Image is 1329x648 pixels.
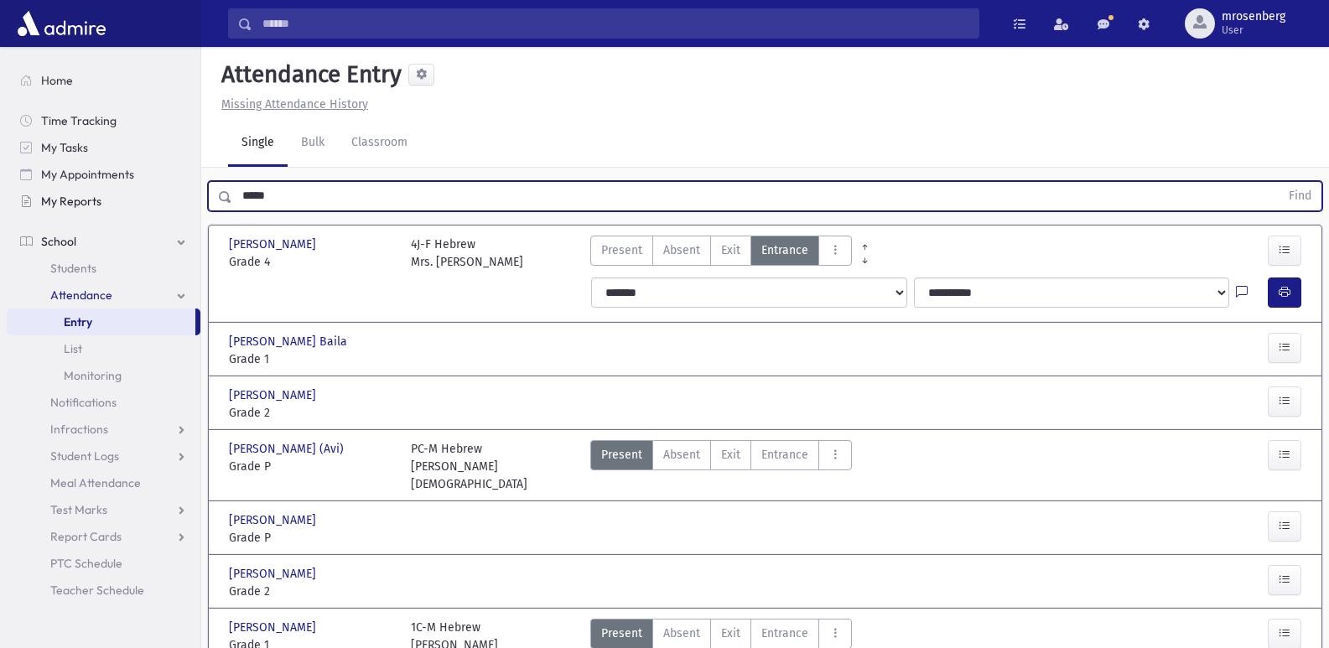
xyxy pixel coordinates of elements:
[64,341,82,356] span: List
[7,389,200,416] a: Notifications
[229,236,319,253] span: [PERSON_NAME]
[41,194,101,209] span: My Reports
[41,234,76,249] span: School
[229,458,394,475] span: Grade P
[7,282,200,308] a: Attendance
[7,362,200,389] a: Monitoring
[50,475,141,490] span: Meal Attendance
[229,333,350,350] span: [PERSON_NAME] Baila
[7,134,200,161] a: My Tasks
[229,253,394,271] span: Grade 4
[1222,23,1285,37] span: User
[229,619,319,636] span: [PERSON_NAME]
[41,167,134,182] span: My Appointments
[50,556,122,571] span: PTC Schedule
[7,496,200,523] a: Test Marks
[13,7,110,40] img: AdmirePro
[721,446,740,464] span: Exit
[50,395,117,410] span: Notifications
[411,440,576,493] div: PC-M Hebrew [PERSON_NAME][DEMOGRAPHIC_DATA]
[221,97,368,111] u: Missing Attendance History
[338,120,421,167] a: Classroom
[229,511,319,529] span: [PERSON_NAME]
[590,236,852,271] div: AttTypes
[50,529,122,544] span: Report Cards
[64,314,92,329] span: Entry
[50,288,112,303] span: Attendance
[229,350,394,368] span: Grade 1
[7,335,200,362] a: List
[7,228,200,255] a: School
[64,368,122,383] span: Monitoring
[41,73,73,88] span: Home
[601,241,642,259] span: Present
[229,565,319,583] span: [PERSON_NAME]
[1279,182,1321,210] button: Find
[761,241,808,259] span: Entrance
[7,550,200,577] a: PTC Schedule
[7,416,200,443] a: Infractions
[7,161,200,188] a: My Appointments
[252,8,979,39] input: Search
[601,446,642,464] span: Present
[50,502,107,517] span: Test Marks
[7,67,200,94] a: Home
[50,422,108,437] span: Infractions
[7,443,200,469] a: Student Logs
[7,188,200,215] a: My Reports
[7,107,200,134] a: Time Tracking
[41,140,88,155] span: My Tasks
[411,236,523,271] div: 4J-F Hebrew Mrs. [PERSON_NAME]
[50,261,96,276] span: Students
[7,469,200,496] a: Meal Attendance
[215,97,368,111] a: Missing Attendance History
[228,120,288,167] a: Single
[41,113,117,128] span: Time Tracking
[229,386,319,404] span: [PERSON_NAME]
[7,523,200,550] a: Report Cards
[721,241,740,259] span: Exit
[229,529,394,547] span: Grade P
[229,404,394,422] span: Grade 2
[288,120,338,167] a: Bulk
[50,583,144,598] span: Teacher Schedule
[229,583,394,600] span: Grade 2
[7,308,195,335] a: Entry
[663,241,700,259] span: Absent
[663,625,700,642] span: Absent
[215,60,402,89] h5: Attendance Entry
[50,448,119,464] span: Student Logs
[601,625,642,642] span: Present
[7,255,200,282] a: Students
[590,440,852,493] div: AttTypes
[663,446,700,464] span: Absent
[1222,10,1285,23] span: mrosenberg
[761,446,808,464] span: Entrance
[229,440,347,458] span: [PERSON_NAME] (Avi)
[7,577,200,604] a: Teacher Schedule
